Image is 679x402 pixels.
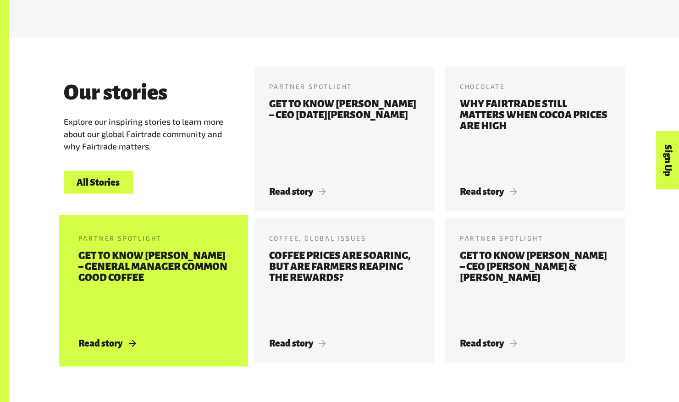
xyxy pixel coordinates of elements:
[78,234,162,242] span: Partner Spotlight
[269,99,420,176] h3: Get to know [PERSON_NAME] – CEO [DATE][PERSON_NAME]
[269,338,326,348] span: Read story
[460,234,543,242] span: Partner Spotlight
[269,234,366,242] span: Coffee, Global Issues
[460,338,517,348] span: Read story
[254,67,434,211] a: Partner Spotlight Get to know [PERSON_NAME] – CEO [DATE][PERSON_NAME] Read story
[445,67,625,211] a: Chocolate Why Fairtrade still matters when cocoa prices are high Read story
[460,250,610,327] h3: Get to know [PERSON_NAME] – CEO [PERSON_NAME] & [PERSON_NAME]
[78,250,229,327] h3: Get to know [PERSON_NAME] – General Manager Common Good Coffee
[78,338,136,348] span: Read story
[64,81,167,104] h3: Our stories
[460,99,610,176] h3: Why Fairtrade still matters when cocoa prices are high
[460,187,517,197] span: Read story
[269,83,353,90] span: Partner Spotlight
[254,219,434,363] a: Coffee, Global Issues Coffee prices are soaring, but are farmers reaping the rewards? Read story
[460,83,505,90] span: Chocolate
[445,219,625,363] a: Partner Spotlight Get to know [PERSON_NAME] – CEO [PERSON_NAME] & [PERSON_NAME] Read story
[64,171,133,194] a: All Stories
[64,116,232,153] p: Explore our inspiring stories to learn more about our global Fairtrade community and why Fairtrad...
[269,187,326,197] span: Read story
[269,250,420,327] h3: Coffee prices are soaring, but are farmers reaping the rewards?
[64,219,243,363] a: Partner Spotlight Get to know [PERSON_NAME] – General Manager Common Good Coffee Read story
